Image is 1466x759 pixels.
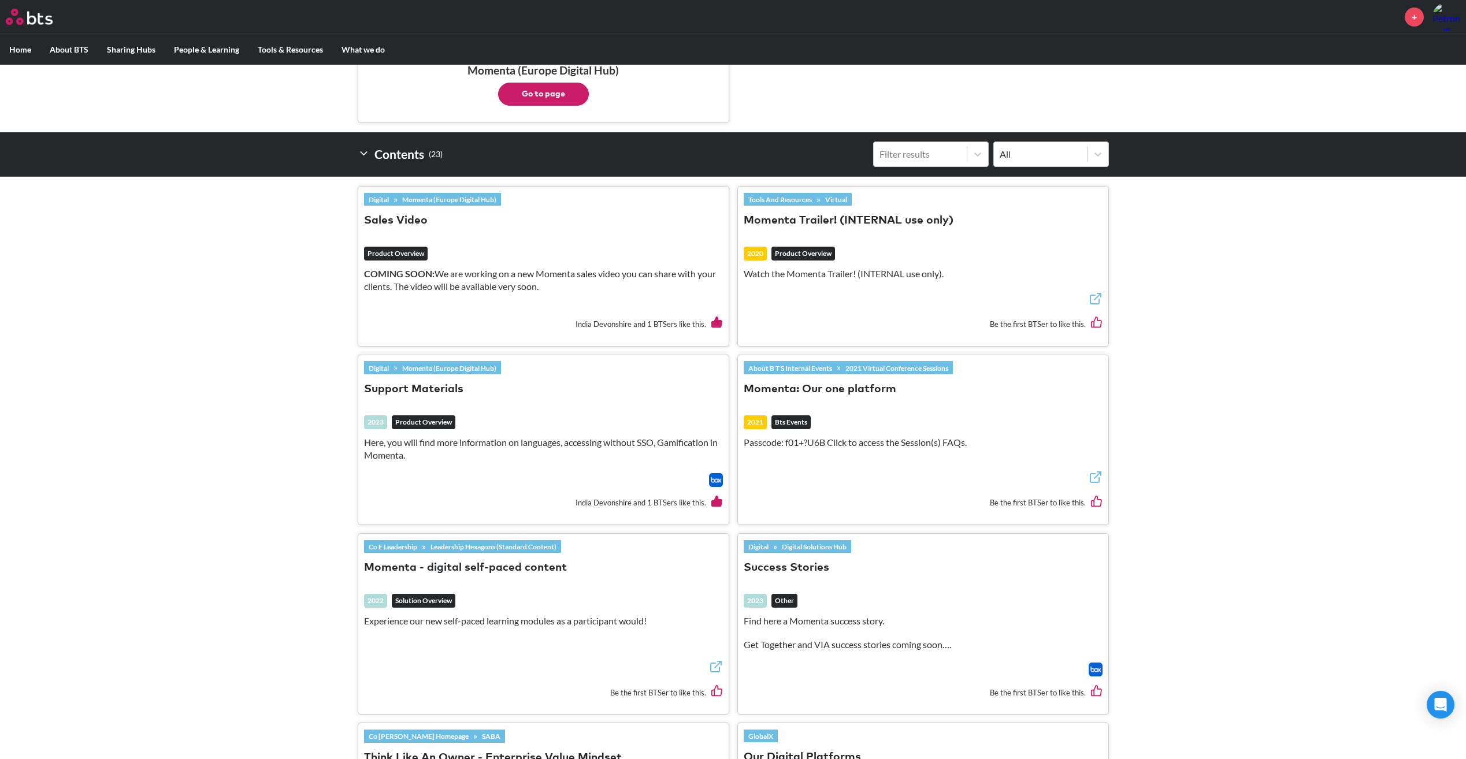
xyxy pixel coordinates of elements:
a: External link [1089,470,1103,487]
a: Download file from Box [709,473,723,487]
div: Be the first BTSer to like this. [744,676,1103,708]
div: » [744,193,852,206]
em: Bts Events [771,415,811,429]
a: GlobalX [744,730,778,742]
p: We are working on a new Momenta sales video you can share with your clients. The video will be av... [364,267,723,293]
button: Sales Video [364,213,428,229]
a: + [1405,8,1424,27]
a: External link [1089,292,1103,308]
button: Momenta: Our one platform [744,382,896,397]
div: 2023 [744,594,767,608]
a: Momenta (Europe Digital Hub) [398,362,501,374]
a: Profile [1432,3,1460,31]
img: Box logo [709,473,723,487]
div: Open Intercom Messenger [1427,691,1454,719]
div: All [1000,148,1081,161]
em: Solution Overview [392,594,455,608]
a: SABA [477,730,505,742]
a: Go home [6,9,74,25]
a: About B T S Internal Events [744,362,837,374]
a: Digital [744,540,773,553]
p: Find here a Momenta success story. [744,615,1103,627]
a: Digital [364,193,394,206]
button: Momenta - digital self-paced content [364,560,567,576]
a: Digital [364,362,394,374]
button: Support Materials [364,382,463,397]
a: Tools And Resources [744,193,816,206]
div: 2022 [364,594,387,608]
img: Petronella Loffler [1432,3,1460,31]
p: Watch the Momenta Trailer! (INTERNAL use only). [744,267,1103,280]
button: Success Stories [744,560,829,576]
label: Sharing Hubs [98,35,165,65]
div: 2023 [364,415,387,429]
p: Passcode: f01+?U6B Click to access the Session(s) FAQs. [744,436,1103,449]
a: Leadership Hexagons (Standard Content) [426,540,561,553]
button: Go to page [498,83,589,106]
a: Digital Solutions Hub [777,540,851,553]
h3: Momenta (Europe Digital Hub) [364,64,723,106]
div: » [364,193,501,206]
em: Other [771,594,797,608]
div: 2021 [744,415,767,429]
em: Product Overview [392,415,455,429]
div: » [744,540,851,553]
img: BTS Logo [6,9,53,25]
button: Momenta Trailer! (INTERNAL use only) [744,213,953,229]
div: Be the first BTSer to like this. [744,308,1103,340]
a: Download file from Box [1089,663,1103,676]
div: Be the first BTSer to like this. [364,676,723,708]
a: 2021 Virtual Conference Sessions [841,362,953,374]
label: About BTS [40,35,98,65]
small: ( 23 ) [429,147,443,162]
div: » [364,730,505,742]
p: Experience our new self-paced learning modules as a participant would! [364,615,723,627]
div: Filter results [879,148,961,161]
label: People & Learning [165,35,248,65]
div: India Devonshire and 1 BTSers like this. [364,487,723,519]
div: Be the first BTSer to like this. [744,487,1103,519]
em: Product Overview [364,247,428,261]
label: What we do [332,35,394,65]
div: 2020 [744,247,767,261]
div: » [364,361,501,374]
img: Box logo [1089,663,1103,676]
h2: Contents [358,142,443,167]
a: Virtual [821,193,852,206]
p: Here, you will find more information on languages, accessing without SSO, Gamification in Momenta. [364,436,723,462]
em: Product Overview [771,247,835,261]
label: Tools & Resources [248,35,332,65]
a: Co E Leadership [364,540,422,553]
div: India Devonshire and 1 BTSers like this. [364,308,723,340]
p: Get Together and VIA success stories coming soon…. [744,638,1103,651]
a: Momenta (Europe Digital Hub) [398,193,501,206]
a: External link [709,660,723,676]
div: » [744,361,953,374]
div: » [364,540,561,553]
strong: COMING SOON: [364,268,435,279]
a: Co [PERSON_NAME] Homepage [364,730,473,742]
